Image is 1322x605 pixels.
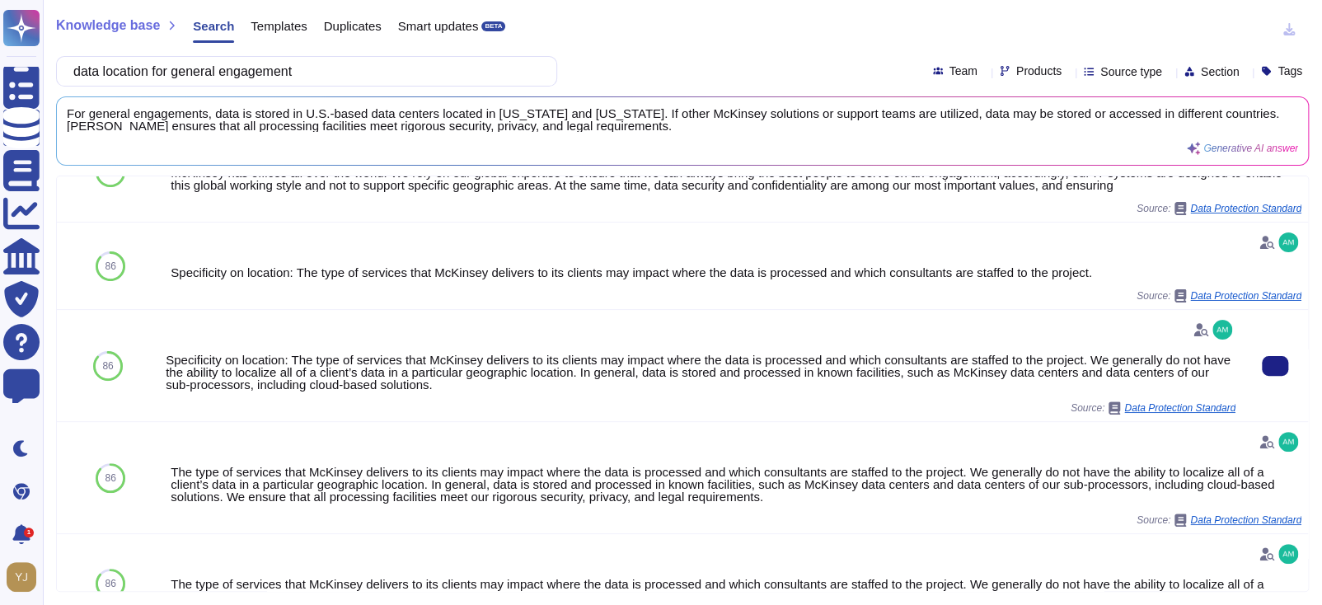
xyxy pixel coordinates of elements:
[398,20,479,32] span: Smart updates
[3,559,48,595] button: user
[324,20,382,32] span: Duplicates
[171,266,1301,279] div: Specificity on location: The type of services that McKinsey delivers to its clients may impact wh...
[1137,202,1301,215] span: Source:
[171,466,1301,503] div: The type of services that McKinsey delivers to its clients may impact where the data is processed...
[1277,65,1302,77] span: Tags
[1212,320,1232,340] img: user
[1137,289,1301,302] span: Source:
[105,473,115,483] span: 86
[193,20,234,32] span: Search
[105,261,115,271] span: 86
[1201,66,1240,77] span: Section
[102,361,113,371] span: 86
[481,21,505,31] div: BETA
[949,65,977,77] span: Team
[24,528,34,537] div: 1
[1203,143,1298,153] span: Generative AI answer
[1190,204,1301,213] span: Data Protection Standard
[1278,544,1298,564] img: user
[1124,403,1235,413] span: Data Protection Standard
[7,562,36,592] img: user
[1278,232,1298,252] img: user
[1016,65,1062,77] span: Products
[1190,291,1301,301] span: Data Protection Standard
[105,579,115,589] span: 86
[251,20,307,32] span: Templates
[1190,515,1301,525] span: Data Protection Standard
[171,578,1301,603] div: The type of services that McKinsey delivers to its clients may impact where the data is processed...
[1100,66,1162,77] span: Source type
[1278,432,1298,452] img: user
[166,354,1235,391] div: Specificity on location: The type of services that McKinsey delivers to its clients may impact wh...
[171,166,1301,191] div: McKinsey has offices all over the world. We rely on our global expertise to ensure that we can al...
[1137,514,1301,527] span: Source:
[1071,401,1235,415] span: Source:
[67,107,1298,132] span: For general engagements, data is stored in U.S.-based data centers located in [US_STATE] and [US_...
[65,57,540,86] input: Search a question or template...
[56,19,160,32] span: Knowledge base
